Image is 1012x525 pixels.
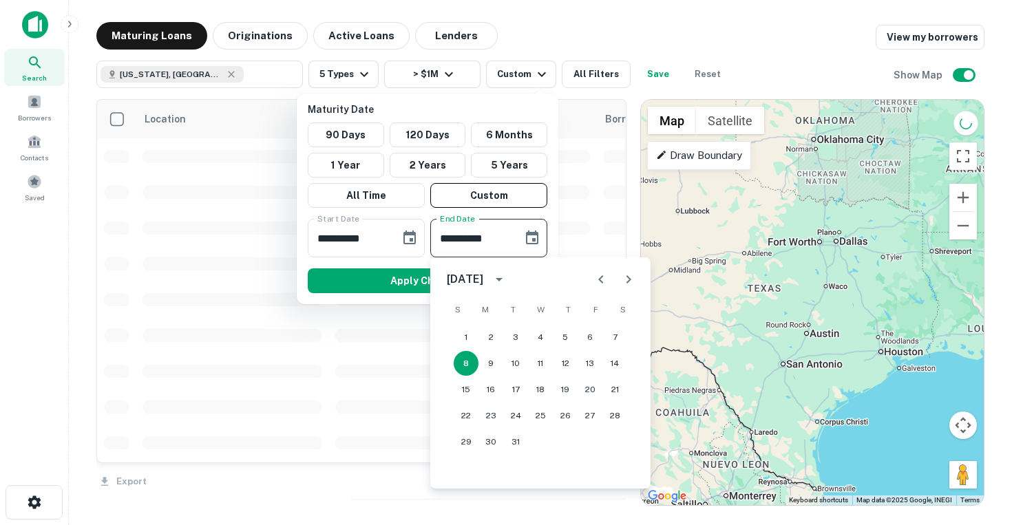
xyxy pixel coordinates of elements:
button: Previous month [587,266,615,293]
button: 20 [578,377,602,402]
button: 22 [454,403,478,428]
button: 31 [503,429,528,454]
button: 90 Days [308,122,384,147]
button: 4 [528,325,553,350]
button: 2 [478,325,503,350]
span: Thursday [556,296,580,323]
button: 28 [602,403,627,428]
button: Choose date, selected date is Dec 31, 2025 [396,224,423,252]
button: 2 Years [390,153,466,178]
button: 19 [553,377,578,402]
label: Start Date [317,213,359,224]
button: All Time [308,183,425,208]
button: 21 [602,377,627,402]
button: 17 [503,377,528,402]
button: Choose date, selected date is Mar 8, 2026 [518,224,546,252]
button: 26 [553,403,578,428]
div: [DATE] [447,271,483,288]
span: Tuesday [500,296,525,323]
button: 12 [553,351,578,376]
button: 18 [528,377,553,402]
button: 27 [578,403,602,428]
span: Wednesday [528,296,553,323]
button: 120 Days [390,122,466,147]
button: 25 [528,403,553,428]
label: End Date [440,213,475,224]
button: 7 [602,325,627,350]
button: 23 [478,403,503,428]
button: Next month [615,266,642,293]
button: 5 [553,325,578,350]
span: Monday [473,296,498,323]
button: Custom [430,183,547,208]
button: 14 [602,351,627,376]
button: Apply Changes [308,268,547,293]
span: Friday [583,296,608,323]
button: 1 Year [308,153,384,178]
button: 30 [478,429,503,454]
button: 11 [528,351,553,376]
button: 8 [454,351,478,376]
button: 6 Months [471,122,547,147]
button: 29 [454,429,478,454]
span: Sunday [445,296,470,323]
button: 16 [478,377,503,402]
button: 3 [503,325,528,350]
iframe: Chat Widget [943,371,1012,437]
button: 15 [454,377,478,402]
button: 5 Years [471,153,547,178]
span: Saturday [611,296,635,323]
button: 9 [478,351,503,376]
button: 6 [578,325,602,350]
button: 10 [503,351,528,376]
button: 13 [578,351,602,376]
p: Maturity Date [308,102,553,117]
button: 24 [503,403,528,428]
button: calendar view is open, switch to year view [487,268,511,291]
button: 1 [454,325,478,350]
